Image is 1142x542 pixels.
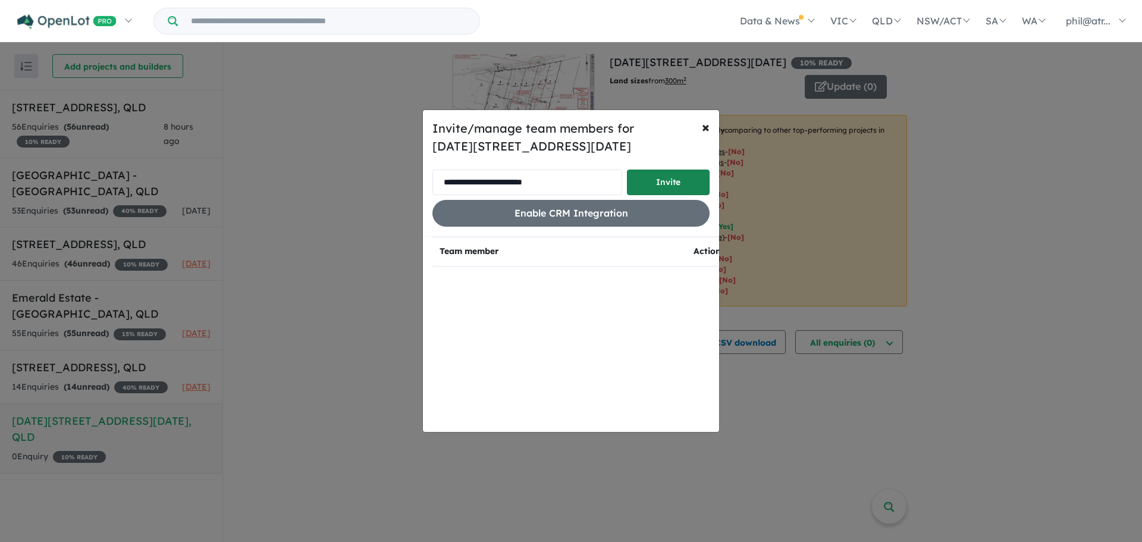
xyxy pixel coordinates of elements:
h5: Invite/manage team members for [DATE][STREET_ADDRESS][DATE] [432,120,710,155]
button: Enable CRM Integration [432,200,710,227]
th: Team member [432,237,686,267]
span: × [702,118,710,136]
img: Openlot PRO Logo White [17,14,117,29]
span: phil@atr... [1066,15,1110,27]
input: Try estate name, suburb, builder or developer [180,8,477,34]
th: Action [686,237,728,267]
button: Invite [627,170,710,195]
